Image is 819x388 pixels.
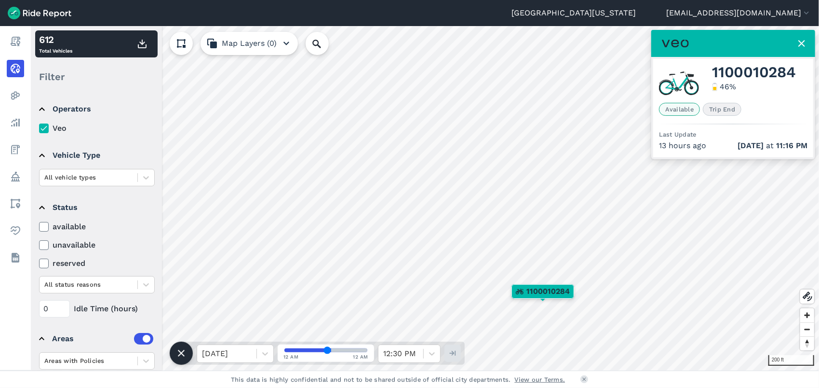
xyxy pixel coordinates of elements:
label: reserved [39,258,155,269]
span: 11:16 PM [776,141,807,150]
img: Veo ebike [659,69,699,95]
input: Search Location or Vehicles [306,32,344,55]
a: Heatmaps [7,87,24,104]
span: Available [659,103,700,116]
summary: Vehicle Type [39,142,153,169]
button: Map Layers (0) [201,32,298,55]
span: 12 AM [353,353,369,360]
a: Datasets [7,249,24,266]
a: Policy [7,168,24,185]
a: Health [7,222,24,239]
a: Analyze [7,114,24,131]
img: Veo [662,37,689,50]
span: 12 AM [283,353,299,360]
label: available [39,221,155,233]
a: Areas [7,195,24,212]
summary: Areas [39,325,153,352]
span: 1100010284 [712,67,796,78]
div: 200 ft [768,355,814,366]
summary: Status [39,194,153,221]
img: Ride Report [8,7,71,19]
span: [DATE] [738,141,764,150]
span: at [738,140,807,152]
button: [EMAIL_ADDRESS][DOMAIN_NAME] [666,7,811,19]
a: Fees [7,141,24,158]
button: Reset bearing to north [800,336,814,350]
div: 46 % [720,81,737,93]
div: Total Vehicles [39,32,72,55]
span: 1100010284 [526,286,570,297]
a: [GEOGRAPHIC_DATA][US_STATE] [511,7,636,19]
a: Report [7,33,24,50]
span: Last Update [659,131,697,138]
a: View our Terms. [515,375,565,384]
div: 612 [39,32,72,47]
button: Zoom out [800,322,814,336]
span: Trip End [703,103,741,116]
button: Zoom in [800,308,814,322]
label: unavailable [39,239,155,251]
div: Filter [35,62,158,92]
a: Realtime [7,60,24,77]
div: Areas [52,333,153,345]
div: Idle Time (hours) [39,300,155,318]
label: Veo [39,123,155,134]
div: 13 hours ago [659,140,807,152]
canvas: Map [31,26,819,371]
summary: Operators [39,96,153,123]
